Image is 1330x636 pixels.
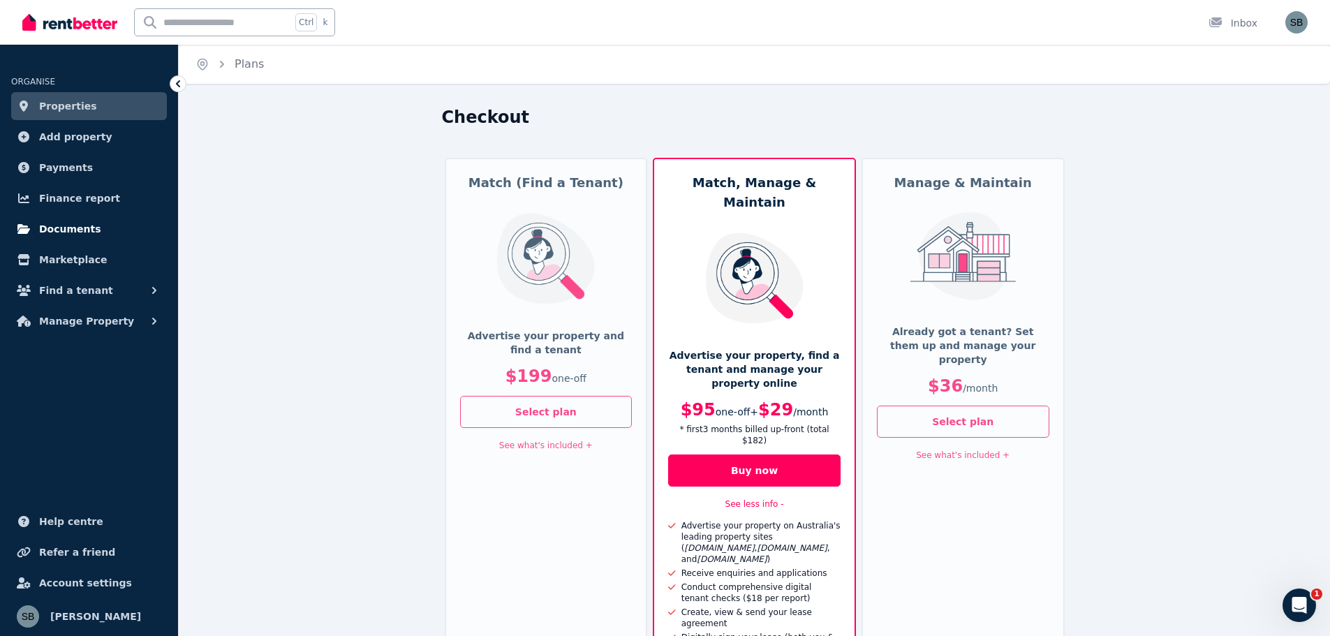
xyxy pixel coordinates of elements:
h1: Checkout [442,106,530,128]
span: ORGANISE [11,77,55,87]
span: / month [963,383,998,394]
span: one-off [552,373,586,384]
button: Select plan [877,406,1049,438]
i: [DOMAIN_NAME] [757,543,827,553]
i: [DOMAIN_NAME] [684,543,754,553]
a: Payments [11,154,167,182]
a: Properties [11,92,167,120]
p: Already got a tenant? Set them up and manage your property [877,325,1049,367]
span: 1 [1311,589,1322,600]
div: Receive enquiries and applications [676,568,827,579]
span: + [750,406,758,417]
a: See what's included + [499,441,593,450]
button: Find a tenant [11,276,167,304]
span: Ctrl [295,13,317,31]
h5: Match (Find a Tenant) [460,173,633,193]
span: Find a tenant [39,282,113,299]
a: Documents [11,215,167,243]
img: Match (Find a Tenant) [488,212,603,304]
a: Plans [235,57,264,71]
img: RentBetter [22,12,117,33]
i: [DOMAIN_NAME] [697,554,767,564]
span: Properties [39,98,97,114]
div: Create, view & send your lease agreement [676,607,841,629]
a: Marketplace [11,246,167,274]
p: Advertise your property and find a tenant [460,329,633,357]
h5: Match, Manage & Maintain [668,173,841,212]
h5: Manage & Maintain [877,173,1049,193]
button: Select plan [460,396,633,428]
div: Conduct comprehensive digital tenant checks ($18 per report) [676,582,841,604]
span: Refer a friend [39,544,115,561]
a: Finance report [11,184,167,212]
span: $95 [681,400,716,420]
button: Manage Property [11,307,167,335]
span: one-off [716,406,751,417]
span: [PERSON_NAME] [50,608,141,625]
span: Documents [39,221,101,237]
p: * first 3 month s billed up-front (total $182 ) [668,424,841,446]
img: Sam Berrell [17,605,39,628]
img: Sam Berrell [1285,11,1308,34]
div: Inbox [1209,16,1257,30]
a: Refer a friend [11,538,167,566]
img: Match, Manage & Maintain [697,232,812,324]
span: Finance report [39,190,120,207]
p: Advertise your property, find a tenant and manage your property online [668,348,841,390]
a: See what's included + [916,450,1010,460]
span: Payments [39,159,93,176]
iframe: Intercom live chat [1283,589,1316,622]
span: $29 [758,400,793,420]
a: Account settings [11,569,167,597]
a: Help centre [11,508,167,535]
span: Marketplace [39,251,107,268]
a: Add property [11,123,167,151]
span: Account settings [39,575,132,591]
span: Add property [39,128,112,145]
img: Manage & Maintain [906,212,1021,300]
span: k [323,17,327,28]
a: See less info - [725,499,784,509]
span: / month [793,406,828,417]
span: Manage Property [39,313,134,330]
button: Buy now [668,454,841,487]
span: $36 [928,376,963,396]
nav: Breadcrumb [179,45,281,84]
span: $199 [505,367,552,386]
span: Help centre [39,513,103,530]
div: Advertise your property on Australia's leading property sites ( , , and ) [676,520,841,565]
